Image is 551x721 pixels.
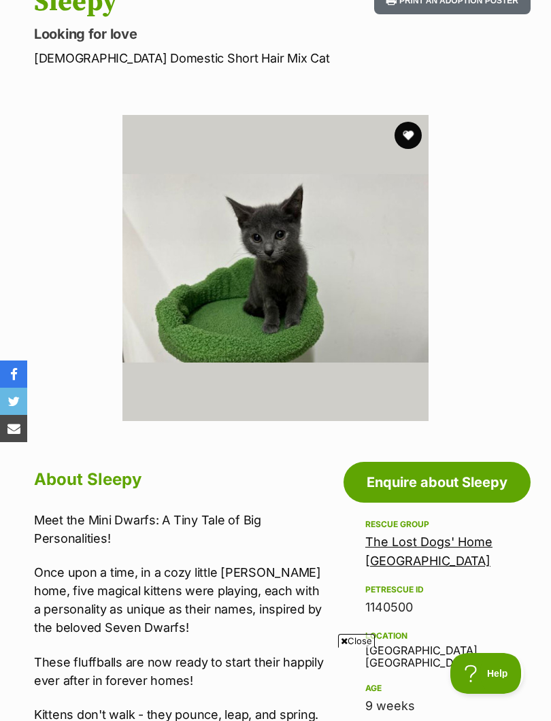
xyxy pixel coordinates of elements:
div: 1140500 [365,598,509,617]
div: [GEOGRAPHIC_DATA], [GEOGRAPHIC_DATA] [365,628,509,669]
p: Looking for love [34,24,340,44]
div: Location [365,631,509,641]
p: Meet the Mini Dwarfs: A Tiny Tale of Big Personalities! [34,511,327,548]
p: Once upon a time, in a cozy little [PERSON_NAME] home, five magical kittens were playing, each wi... [34,563,327,637]
div: PetRescue ID [365,584,509,595]
a: The Lost Dogs' Home [GEOGRAPHIC_DATA] [365,535,492,568]
h2: About Sleepy [34,465,327,494]
iframe: Help Scout Beacon - Open [450,653,524,694]
img: Photo of Sleepy [122,115,429,421]
p: [DEMOGRAPHIC_DATA] Domestic Short Hair Mix Cat [34,49,340,67]
iframe: Advertisement [28,653,523,714]
div: Rescue group [365,519,509,530]
button: favourite [395,122,422,149]
a: Enquire about Sleepy [344,462,531,503]
span: Close [338,634,375,648]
